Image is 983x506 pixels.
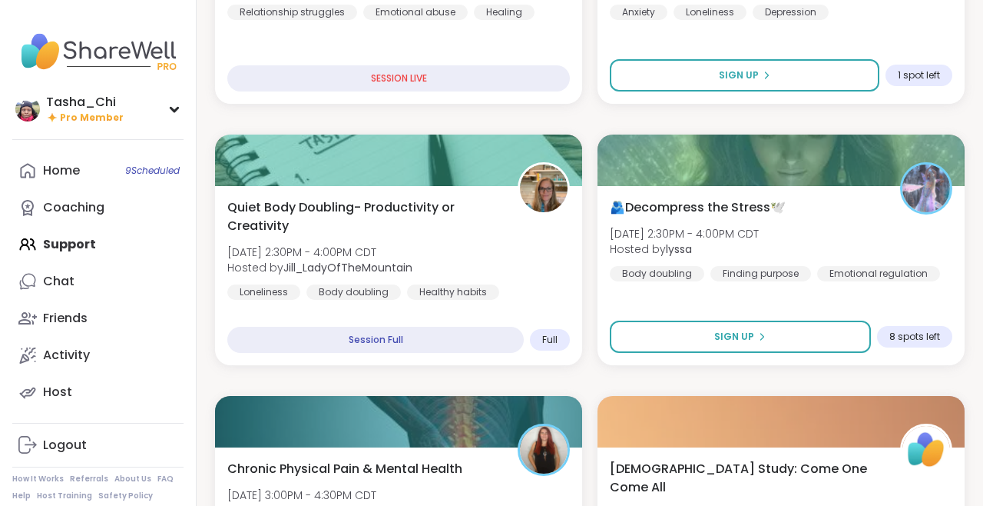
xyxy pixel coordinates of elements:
div: Chat [43,273,74,290]
div: Activity [43,347,90,364]
span: 8 spots left [889,331,940,343]
span: Sign Up [714,330,754,344]
div: Logout [43,437,87,454]
span: Hosted by [610,241,759,257]
div: Session Full [227,327,524,353]
span: Pro Member [60,112,124,125]
a: Host Training [37,491,92,501]
span: 9 Scheduled [125,165,180,177]
a: Coaching [12,189,184,226]
a: Host [12,374,184,411]
a: Chat [12,263,184,300]
span: [DATE] 3:00PM - 4:30PM CDT [227,488,376,503]
div: Depression [753,5,829,20]
span: Full [542,334,558,346]
span: Quiet Body Doubling- Productivity or Creativity [227,198,501,235]
span: Hosted by [227,260,412,275]
button: Sign Up [610,59,879,92]
img: SarahR83 [520,426,568,474]
img: ShareWell Nav Logo [12,25,184,78]
a: Referrals [70,474,108,484]
div: Loneliness [674,5,746,20]
div: Healthy habits [407,285,499,300]
div: Tasha_Chi [46,94,124,111]
span: Chronic Physical Pain & Mental Health [227,460,462,478]
img: lyssa [902,165,950,212]
div: Host [43,384,72,401]
div: Body doubling [306,285,401,300]
div: SESSION LIVE [227,65,570,92]
span: 1 spot left [898,69,940,82]
a: How It Works [12,474,64,484]
a: Friends [12,300,184,337]
button: Sign Up [610,321,871,353]
div: Anxiety [610,5,667,20]
div: Coaching [43,199,104,216]
div: Home [43,162,80,179]
div: Friends [43,310,88,327]
span: [DATE] 2:30PM - 4:00PM CDT [227,245,412,260]
div: Loneliness [227,285,300,300]
span: [DATE] 2:30PM - 4:00PM CDT [610,226,759,241]
div: Body doubling [610,266,704,281]
a: FAQ [157,474,174,484]
span: 🫂Decompress the Stress🕊️ [610,198,786,217]
img: ShareWell [902,426,950,474]
a: Activity [12,337,184,374]
a: Logout [12,427,184,464]
b: Jill_LadyOfTheMountain [283,260,412,275]
a: About Us [114,474,151,484]
div: Emotional regulation [817,266,940,281]
a: Safety Policy [98,491,153,501]
img: Tasha_Chi [15,97,40,122]
div: Emotional abuse [363,5,468,20]
div: Relationship struggles [227,5,357,20]
span: Sign Up [719,68,759,82]
img: Jill_LadyOfTheMountain [520,165,568,212]
b: lyssa [666,241,692,257]
span: [DEMOGRAPHIC_DATA] Study: Come One Come All [610,460,883,497]
div: Finding purpose [710,266,811,281]
div: Healing [474,5,535,20]
a: Home9Scheduled [12,152,184,189]
a: Help [12,491,31,501]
